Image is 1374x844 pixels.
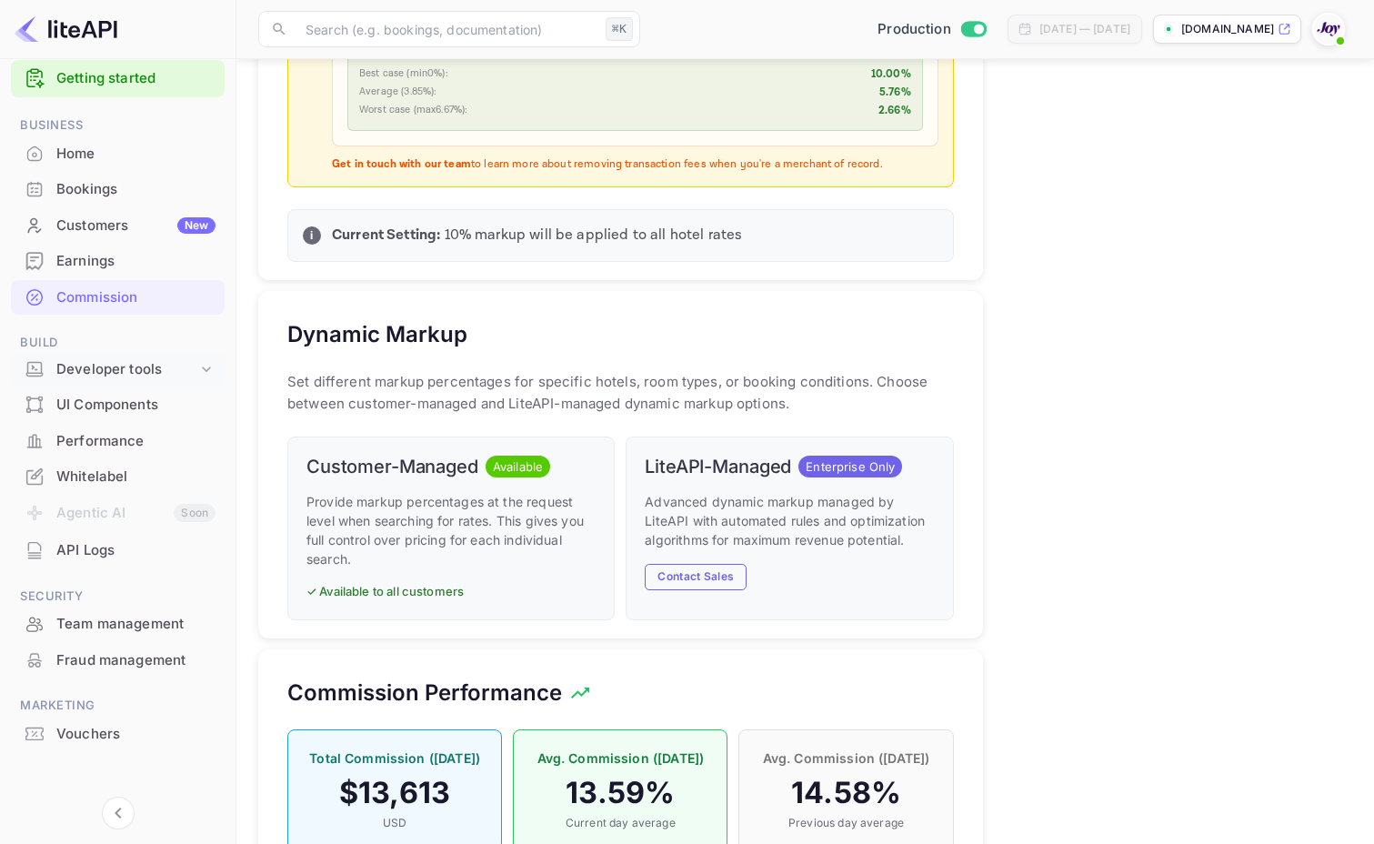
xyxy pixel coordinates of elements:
a: Earnings [11,244,225,277]
div: Earnings [56,251,216,272]
p: 10 % markup will be applied to all hotel rates [332,225,938,246]
div: Performance [56,431,216,452]
div: Switch to Sandbox mode [870,19,993,40]
p: USD [306,815,483,831]
a: Bookings [11,172,225,206]
strong: Get in touch with our team [332,157,471,171]
a: CustomersNew [11,208,225,242]
h4: 13.59 % [532,775,708,811]
div: Fraud management [56,650,216,671]
p: Average ( 3.85 %): [359,85,436,100]
span: Marketing [11,696,225,716]
p: Worst case (max 6.67 %): [359,103,467,118]
div: Team management [56,614,216,635]
div: ⌘K [606,17,633,41]
p: 10.00 % [871,66,911,83]
div: Home [11,136,225,172]
p: 5.76 % [879,85,911,101]
span: Build [11,333,225,353]
p: Previous day average [757,815,934,831]
p: Total Commission ([DATE]) [306,749,483,768]
div: [DATE] — [DATE] [1039,21,1130,37]
h6: Customer-Managed [306,456,478,477]
div: Team management [11,607,225,642]
div: Developer tools [56,359,197,380]
div: Performance [11,424,225,459]
div: Getting started [11,60,225,97]
div: CustomersNew [11,208,225,244]
h5: Commission Performance [287,678,562,708]
p: Best case (min 0 %): [359,66,448,82]
div: UI Components [11,387,225,423]
h4: 14.58 % [757,775,934,811]
p: Advanced dynamic markup managed by LiteAPI with automated rules and optimization algorithms for m... [645,492,934,549]
a: UI Components [11,387,225,421]
p: Avg. Commission ([DATE]) [757,749,934,768]
p: Set different markup percentages for specific hotels, room types, or booking conditions. Choose b... [287,371,954,415]
span: Business [11,116,225,136]
h4: $ 13,613 [306,775,483,811]
h6: LiteAPI-Managed [645,456,791,477]
div: Vouchers [11,717,225,752]
p: Avg. Commission ([DATE]) [532,749,708,768]
img: With Joy [1314,15,1343,44]
span: Available [486,458,550,477]
span: Production [878,19,951,40]
p: Current day average [532,815,708,831]
h5: Dynamic Markup [287,320,467,349]
span: Security [11,587,225,607]
div: Customers [56,216,216,236]
strong: Current Setting: [332,226,440,245]
input: Search (e.g. bookings, documentation) [295,11,598,47]
p: [DOMAIN_NAME] [1181,21,1274,37]
div: Developer tools [11,354,225,386]
a: Fraud management [11,643,225,677]
p: ✓ Available to all customers [306,583,596,601]
div: UI Components [56,395,216,416]
span: Enterprise Only [798,458,902,477]
p: 2.66 % [878,103,911,119]
p: i [310,227,313,244]
a: Team management [11,607,225,640]
div: Earnings [11,244,225,279]
div: Bookings [56,179,216,200]
p: Provide markup percentages at the request level when searching for rates. This gives you full con... [306,492,596,568]
button: Collapse navigation [102,797,135,829]
p: to learn more about removing transaction fees when you're a merchant of record. [332,157,938,173]
a: Vouchers [11,717,225,750]
div: Commission [11,280,225,316]
div: Bookings [11,172,225,207]
a: API Logs [11,533,225,567]
button: Contact Sales [645,564,747,590]
div: Commission [56,287,216,308]
div: Whitelabel [11,459,225,495]
div: New [177,217,216,234]
div: Whitelabel [56,467,216,487]
div: Vouchers [56,724,216,745]
div: API Logs [11,533,225,568]
a: Home [11,136,225,170]
a: Performance [11,424,225,457]
a: Whitelabel [11,459,225,493]
a: Commission [11,280,225,314]
div: API Logs [56,540,216,561]
div: Fraud management [11,643,225,678]
img: LiteAPI logo [15,15,117,44]
a: Getting started [56,68,216,89]
div: Home [56,144,216,165]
